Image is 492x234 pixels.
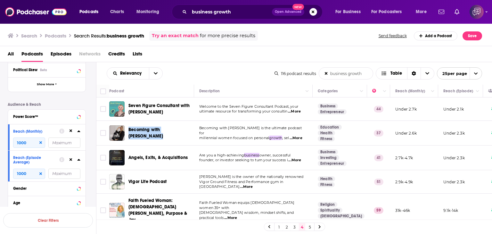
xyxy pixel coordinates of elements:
button: Send feedback [377,33,409,38]
button: Choose View [376,67,434,79]
button: Show profile menu [470,5,484,19]
a: Faith Fueled Woman: [DEMOGRAPHIC_DATA][PERSON_NAME], Purpose & Joy [128,197,192,223]
a: Vigor Life Podcast [128,179,167,185]
button: open menu [132,7,168,17]
span: Networks [79,49,101,62]
img: Podchaser - Follow, Share and Rate Podcasts [5,6,67,18]
div: Age [13,201,75,205]
span: growth [269,136,282,140]
a: Try an exact match [152,32,199,39]
a: Add a Podcast [414,31,458,40]
button: Age [13,199,80,207]
button: Gender [13,184,80,192]
button: Column Actions [358,88,365,95]
a: Education [318,125,342,130]
h3: Search [21,33,37,39]
a: Podcasts [21,49,43,62]
span: ...More [240,184,253,189]
img: Becoming with Breanne Burke [109,125,125,141]
a: 2 [283,223,290,231]
input: Maximum [48,169,80,179]
a: Episodes [51,49,71,62]
a: All [8,49,14,62]
p: Under 2.3k [443,155,465,161]
input: Minimum [13,138,45,148]
p: Audience & Reach [8,102,86,107]
span: Angels, Exits, & Acquisitions [128,155,188,160]
div: Sort Direction [407,68,421,79]
img: Seven Figure Consultant with Jessica Fearnley [109,101,125,117]
input: Search podcasts, credits, & more... [189,7,272,17]
div: Reach (Episode) [443,87,473,95]
a: Fitness [318,136,335,141]
span: Faith Fueled Woman equips [DEMOGRAPHIC_DATA] women 35+ with [199,200,295,210]
div: Reach (Monthly) [395,87,425,95]
button: Power Score™ [13,112,80,120]
span: New [292,4,304,10]
a: Business [318,149,338,155]
a: Health [318,130,335,136]
a: 4 [299,223,305,231]
span: , sel [282,136,289,140]
input: Minimum [13,169,45,179]
button: open menu [331,7,369,17]
button: Political SkewBeta [13,66,80,74]
p: 59 [374,207,383,213]
a: Vigor Life Podcast [109,174,125,189]
span: millennial women focused on personal [199,136,269,140]
input: Maximum [48,138,80,148]
button: Reach (Episode Average) [13,153,59,166]
span: Charts [110,7,124,16]
img: User Profile [470,5,484,19]
span: Credits [108,49,125,62]
p: 2.7k-4.7k [395,155,413,161]
button: Show More [8,77,86,92]
h2: Choose List sort [107,67,163,79]
a: Fitness [318,182,335,187]
button: open menu [149,68,162,79]
div: Gender [13,186,75,191]
p: Under 2.7k [395,106,417,112]
p: 9.1k-14k [443,208,458,213]
a: Show notifications dropdown [436,6,447,17]
div: Description [199,87,220,95]
span: Faith Fueled Woman: [DEMOGRAPHIC_DATA][PERSON_NAME], Purpose & Joy [128,198,187,222]
a: Lists [133,49,142,62]
span: More [416,7,427,16]
button: open menu [75,7,107,17]
span: for more precise results [200,32,255,39]
button: Column Actions [381,88,389,95]
span: owner, successful [259,153,291,157]
button: Open AdvancedNew [272,8,304,16]
a: Search Results:business growth [74,33,144,39]
a: Entrepreneur [318,161,347,166]
a: Seven Figure Consultant with [PERSON_NAME] [128,103,192,115]
p: Under 2.3k [443,179,465,185]
button: open menu [107,71,149,76]
p: Under 2.1k [443,106,464,112]
div: Podcast [109,87,124,95]
span: For Podcasters [371,7,402,16]
div: Reach (Episode Average) [13,155,55,164]
span: Podcasts [79,7,98,16]
div: Search podcasts, credits, & more... [178,4,329,19]
span: [DEMOGRAPHIC_DATA] wisdom, mindset shifts, and practical tools [199,210,294,220]
span: Open Advanced [275,10,301,13]
span: Show More [37,83,54,86]
button: open menu [411,7,435,17]
span: Welcome to the Seven Figure Consultant Podcast, your [199,104,298,109]
span: business growth [107,33,144,39]
span: business [244,153,259,157]
span: Monitoring [136,7,159,16]
div: Categories [318,87,338,95]
div: Reach (Monthly) [13,129,55,134]
a: [DEMOGRAPHIC_DATA] [318,213,365,219]
span: Table [390,71,402,76]
a: Becoming with [PERSON_NAME] [128,127,192,139]
a: Health [318,176,335,181]
p: 2.9k-4.9k [395,179,413,185]
a: Business [318,104,338,109]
